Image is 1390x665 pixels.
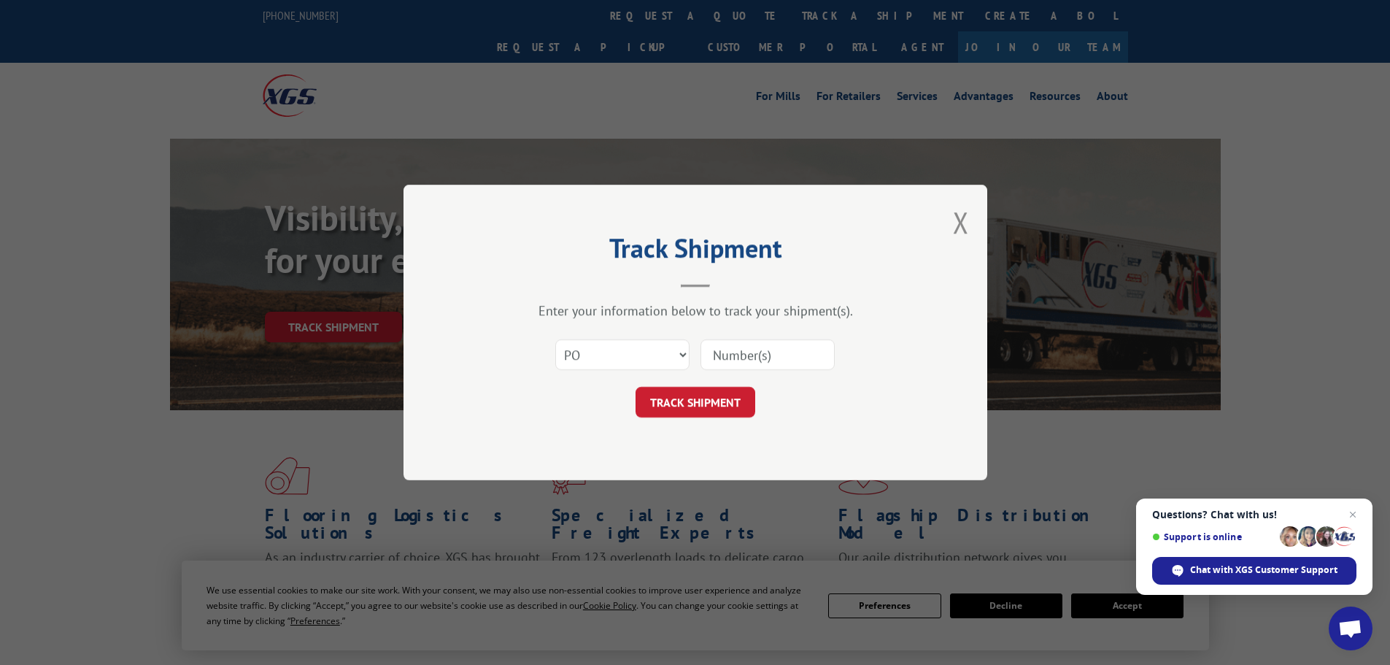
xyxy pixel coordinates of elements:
[953,203,969,242] button: Close modal
[1344,506,1362,523] span: Close chat
[636,387,755,418] button: TRACK SHIPMENT
[1152,557,1356,585] div: Chat with XGS Customer Support
[1329,607,1372,650] div: Open chat
[1152,509,1356,520] span: Questions? Chat with us!
[1190,564,1337,577] span: Chat with XGS Customer Support
[476,238,914,266] h2: Track Shipment
[1152,531,1275,542] span: Support is online
[700,339,835,370] input: Number(s)
[476,302,914,319] div: Enter your information below to track your shipment(s).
